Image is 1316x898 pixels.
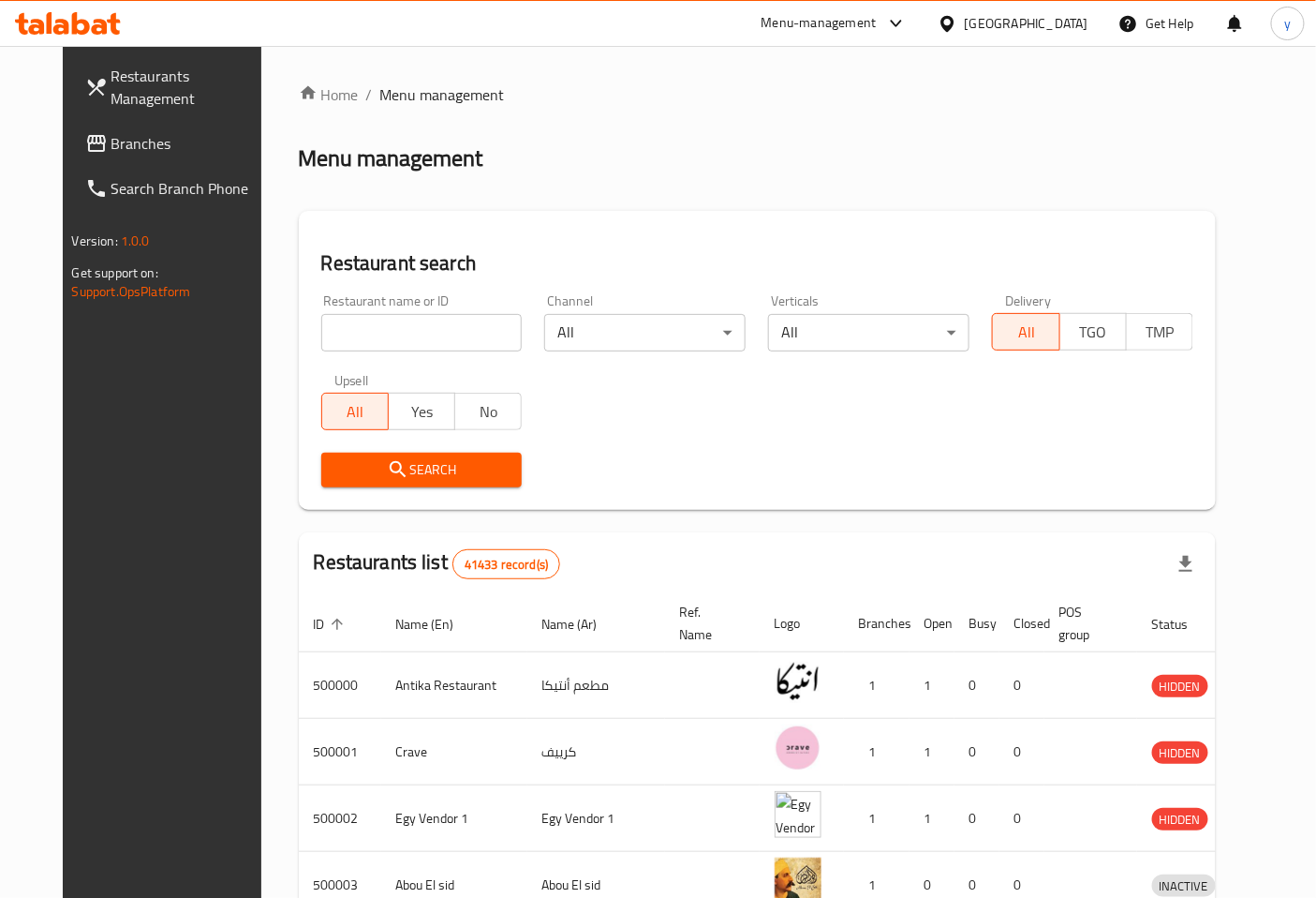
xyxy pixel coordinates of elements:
[527,719,665,786] td: كرييف
[760,595,844,652] th: Logo
[321,314,523,352] input: Search for restaurant name or ID..
[909,652,954,719] td: 1
[111,65,268,110] span: Restaurants Management
[1163,542,1208,587] div: Export file
[336,458,508,482] span: Search
[70,121,283,166] a: Branches
[1068,319,1119,346] span: TGO
[388,393,455,430] button: Yes
[542,613,622,636] span: Name (Ar)
[380,83,505,106] span: Menu management
[1059,601,1115,646] span: POS group
[1134,319,1186,346] span: TMP
[453,556,559,574] span: 41433 record(s)
[909,595,954,652] th: Open
[330,398,381,426] span: All
[72,229,118,253] span: Version:
[299,719,381,786] td: 500001
[463,398,514,426] span: No
[1059,313,1127,351] button: TGO
[334,374,369,387] label: Upsell
[1152,675,1208,697] div: HIDDEN
[527,786,665,852] td: Egy Vendor 1
[775,658,821,705] img: Antika Restaurant
[366,83,373,106] li: /
[999,719,1044,786] td: 0
[111,132,268,155] span: Branches
[965,13,1088,34] div: [GEOGRAPHIC_DATA]
[381,652,527,719] td: Antika Restaurant
[299,83,1217,106] nav: breadcrumb
[954,595,999,652] th: Busy
[72,261,158,285] span: Get support on:
[321,393,389,430] button: All
[381,719,527,786] td: Crave
[762,12,877,35] div: Menu-management
[452,549,560,579] div: Total records count
[299,83,359,106] a: Home
[70,53,283,121] a: Restaurants Management
[844,719,909,786] td: 1
[844,652,909,719] td: 1
[1152,809,1208,831] span: HIDDEN
[768,314,969,352] div: All
[954,652,999,719] td: 0
[381,786,527,852] td: Egy Vendor 1
[314,548,561,579] h2: Restaurants list
[299,652,381,719] td: 500000
[70,166,283,211] a: Search Branch Phone
[1000,319,1052,346] span: All
[909,786,954,852] td: 1
[321,453,523,487] button: Search
[954,786,999,852] td: 0
[1152,676,1208,697] span: HIDDEN
[999,786,1044,852] td: 0
[1152,876,1216,897] span: INACTIVE
[999,652,1044,719] td: 0
[321,249,1194,277] h2: Restaurant search
[1284,13,1291,34] span: y
[111,177,268,200] span: Search Branch Phone
[544,314,746,352] div: All
[1152,875,1216,897] div: INACTIVE
[1152,742,1208,764] span: HIDDEN
[999,595,1044,652] th: Closed
[909,719,954,786] td: 1
[1152,808,1208,831] div: HIDDEN
[1152,613,1213,636] span: Status
[775,725,821,771] img: Crave
[680,601,737,646] span: Ref. Name
[844,786,909,852] td: 1
[527,652,665,719] td: مطعم أنتيكا
[954,719,999,786] td: 0
[454,393,522,430] button: No
[299,786,381,852] td: 500002
[775,791,821,838] img: Egy Vendor 1
[396,398,448,426] span: Yes
[1126,313,1193,351] button: TMP
[1152,741,1208,764] div: HIDDEN
[121,229,150,253] span: 1.0.0
[314,613,349,636] span: ID
[299,143,483,173] h2: Menu management
[1005,294,1052,307] label: Delivery
[396,613,479,636] span: Name (En)
[992,313,1059,351] button: All
[72,279,191,304] a: Support.OpsPlatform
[844,595,909,652] th: Branches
